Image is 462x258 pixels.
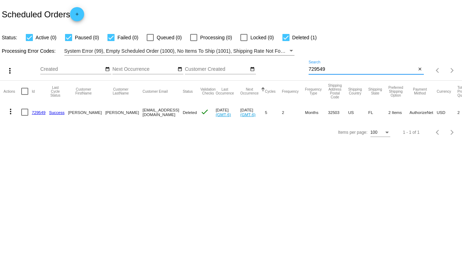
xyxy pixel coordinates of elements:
mat-cell: 2 [282,102,305,122]
button: Change sorting for PaymentMethod.Type [409,87,430,95]
button: Change sorting for Frequency [282,89,299,93]
button: Change sorting for ShippingState [368,87,382,95]
mat-cell: US [348,102,368,122]
button: Change sorting for CustomerEmail [142,89,168,93]
a: (GMT-6) [216,112,231,117]
mat-select: Filter by Processing Error Codes [64,47,294,56]
input: Created [40,67,104,72]
mat-select: Items per page: [370,130,390,135]
a: 729549 [32,110,46,115]
button: Change sorting for Id [32,89,35,93]
h2: Scheduled Orders [2,7,84,21]
mat-icon: add [73,12,81,20]
button: Change sorting for CurrencyIso [437,89,451,93]
span: Processing (0) [200,33,232,42]
button: Next page [445,63,459,78]
a: Success [49,110,65,115]
button: Change sorting for CustomerLastName [105,87,136,95]
span: Deleted [183,110,197,115]
input: Next Occurrence [112,67,176,72]
button: Change sorting for FrequencyType [305,87,322,95]
mat-cell: FL [368,102,388,122]
button: Change sorting for Cycles [265,89,276,93]
button: Change sorting for PreferredShippingOption [388,86,403,97]
mat-cell: 32503 [328,102,348,122]
mat-icon: date_range [177,67,182,72]
mat-cell: [PERSON_NAME] [68,102,105,122]
button: Previous page [431,125,445,139]
input: Customer Created [185,67,248,72]
mat-cell: [DATE] [240,102,265,122]
button: Clear [416,66,424,73]
mat-cell: [DATE] [216,102,240,122]
span: Deleted (1) [292,33,317,42]
mat-header-cell: Actions [4,81,21,102]
span: 100 [370,130,378,135]
mat-cell: 2 Items [388,102,410,122]
span: Status: [2,35,17,40]
mat-cell: Months [305,102,328,122]
div: 1 - 1 of 1 [403,130,420,135]
mat-icon: date_range [105,67,110,72]
button: Change sorting for Status [183,89,193,93]
span: Paused (0) [75,33,99,42]
mat-icon: close [417,67,422,72]
div: Items per page: [338,130,367,135]
mat-icon: more_vert [6,107,15,116]
mat-cell: USD [437,102,458,122]
mat-cell: [EMAIL_ADDRESS][DOMAIN_NAME] [142,102,183,122]
input: Search [309,67,416,72]
mat-icon: date_range [250,67,255,72]
mat-header-cell: Validation Checks [200,81,216,102]
mat-icon: more_vert [6,67,14,75]
mat-cell: 5 [265,102,282,122]
span: Failed (0) [117,33,138,42]
span: Queued (0) [157,33,182,42]
button: Change sorting for CustomerFirstName [68,87,99,95]
mat-icon: check [200,108,209,116]
button: Change sorting for LastProcessingCycleId [49,86,62,97]
button: Change sorting for ShippingPostcode [328,84,342,99]
span: Active (0) [36,33,57,42]
button: Previous page [431,63,445,78]
mat-cell: AuthorizeNet [409,102,437,122]
button: Change sorting for NextOccurrenceUtc [240,87,259,95]
button: Next page [445,125,459,139]
span: Processing Error Codes: [2,48,56,54]
a: (GMT-6) [240,112,256,117]
mat-cell: [PERSON_NAME] [105,102,142,122]
span: Locked (0) [250,33,274,42]
button: Change sorting for ShippingCountry [348,87,362,95]
button: Change sorting for LastOccurrenceUtc [216,87,234,95]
